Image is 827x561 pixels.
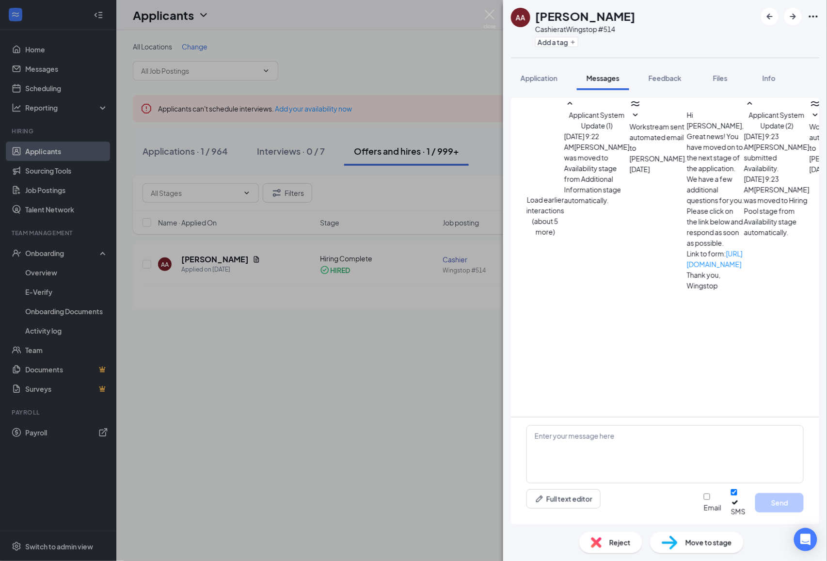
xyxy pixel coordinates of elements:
[685,537,732,548] span: Move to stage
[763,74,776,82] span: Info
[516,13,525,22] div: AA
[535,8,636,24] h1: [PERSON_NAME]
[687,131,744,174] p: Great news! You have moved on to the next stage of the application.
[630,110,641,121] svg: SmallChevronDown
[630,98,641,110] svg: WorkstreamLogo
[744,98,756,110] svg: SmallChevronUp
[535,37,578,47] button: PlusAdd a tag
[564,143,630,205] span: [PERSON_NAME] was moved to Availability stage from Additional Information stage automatically.
[749,111,805,130] span: Applicant System Update (2)
[761,8,779,25] button: ArrowLeftNew
[521,74,557,82] span: Application
[630,122,687,163] span: Workstream sent automated email to [PERSON_NAME].
[630,164,650,175] span: [DATE]
[810,98,821,110] svg: WorkstreamLogo
[704,494,710,500] input: Email
[569,111,625,130] span: Applicant System Update (1)
[810,110,821,121] svg: SmallChevronDown
[564,98,630,131] button: SmallChevronUpApplicant System Update (1)
[526,194,564,237] button: Load earlier interactions (about 5 more)
[744,132,779,151] span: [DATE] 9:23 AM
[744,143,810,173] span: [PERSON_NAME] submitted Availability.
[794,528,817,551] div: Open Intercom Messenger
[687,270,744,280] p: Thank you,
[755,493,804,513] button: Send
[784,8,802,25] button: ArrowRight
[704,503,721,513] div: Email
[526,489,601,509] button: Full text editorPen
[570,39,576,45] svg: Plus
[535,24,636,34] div: Cashier at Wingstop #514
[787,11,799,22] svg: ArrowRight
[649,74,682,82] span: Feedback
[564,98,576,110] svg: SmallChevronUp
[687,280,744,291] p: Wingstop
[609,537,631,548] span: Reject
[564,132,599,151] span: [DATE] 9:22 AM
[731,507,746,516] div: SMS
[731,498,739,507] svg: Checkmark
[687,110,744,131] p: Hi [PERSON_NAME],
[744,175,779,194] span: [DATE] 9:23 AM
[764,11,776,22] svg: ArrowLeftNew
[535,494,544,504] svg: Pen
[744,98,810,131] button: SmallChevronUpApplicant System Update (2)
[808,11,819,22] svg: Ellipses
[713,74,728,82] span: Files
[687,174,744,248] p: We have a few additional questions for you. Please click on the link below and respond as soon as...
[731,489,737,496] input: SMS
[687,248,744,270] p: Link to form:
[587,74,620,82] span: Messages
[744,185,810,237] span: [PERSON_NAME] was moved to Hiring Pool stage from Availability stage automatically.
